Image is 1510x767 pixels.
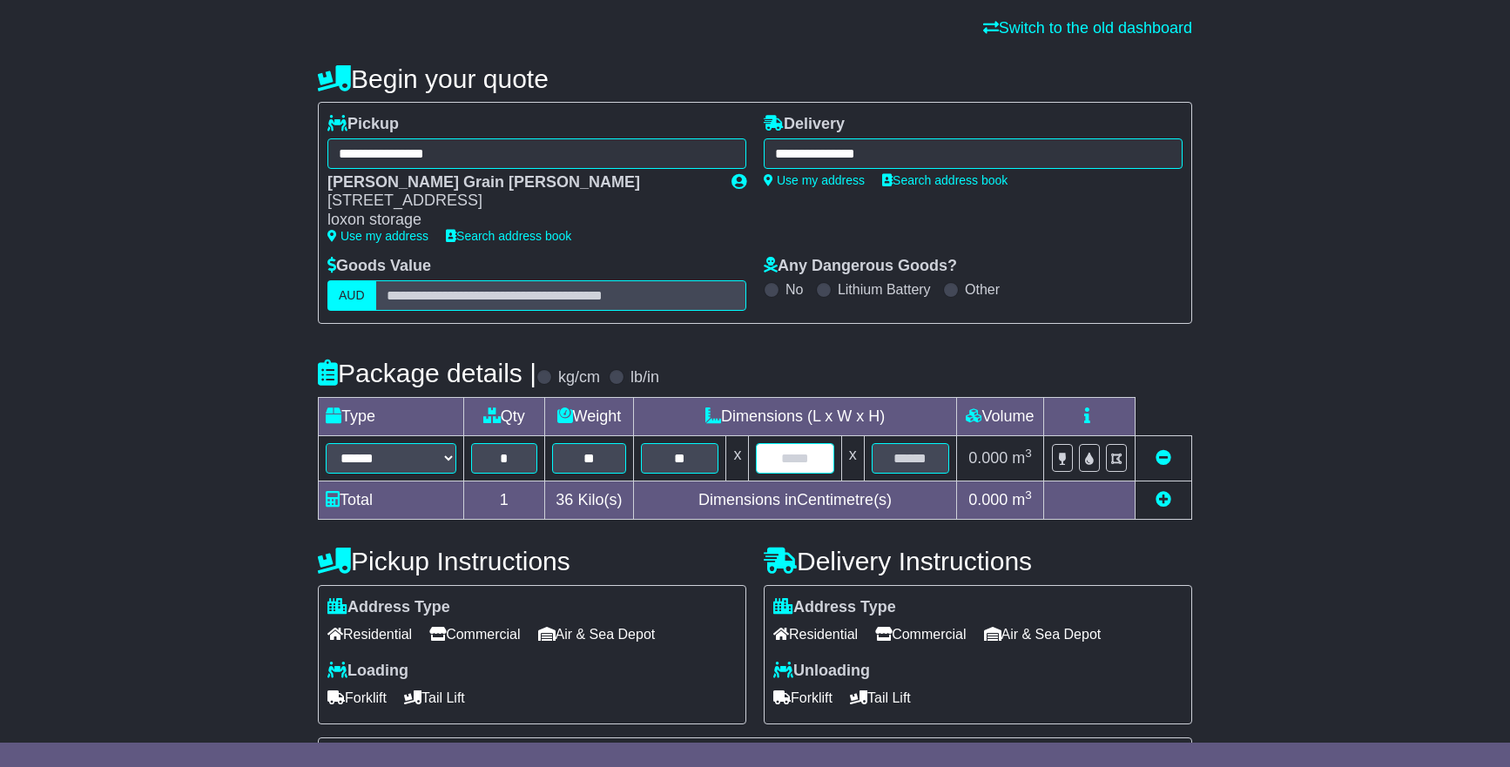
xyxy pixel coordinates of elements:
label: lb/in [630,368,659,387]
a: Use my address [327,229,428,243]
span: Commercial [875,621,966,648]
div: [STREET_ADDRESS] [327,192,714,211]
h4: Delivery Instructions [764,547,1192,575]
span: Air & Sea Depot [538,621,656,648]
td: Volume [956,397,1043,435]
span: Forklift [327,684,387,711]
div: [PERSON_NAME] Grain [PERSON_NAME] [327,173,714,192]
label: Loading [327,662,408,681]
span: 36 [556,491,573,508]
a: Switch to the old dashboard [983,19,1192,37]
td: Dimensions in Centimetre(s) [634,481,957,519]
label: Delivery [764,115,845,134]
h4: Pickup Instructions [318,547,746,575]
td: Weight [544,397,634,435]
span: Forklift [773,684,833,711]
label: AUD [327,280,376,311]
td: x [726,435,749,481]
td: Dimensions (L x W x H) [634,397,957,435]
span: Tail Lift [404,684,465,711]
td: Type [319,397,464,435]
span: Tail Lift [850,684,911,711]
span: Air & Sea Depot [984,621,1102,648]
span: m [1012,491,1032,508]
label: Any Dangerous Goods? [764,257,957,276]
span: Commercial [429,621,520,648]
span: 0.000 [968,449,1008,467]
a: Add new item [1156,491,1171,508]
a: Remove this item [1156,449,1171,467]
sup: 3 [1025,447,1032,460]
label: kg/cm [558,368,600,387]
td: Qty [464,397,545,435]
td: x [841,435,864,481]
td: Kilo(s) [544,481,634,519]
h4: Begin your quote [318,64,1192,93]
span: m [1012,449,1032,467]
span: 0.000 [968,491,1008,508]
sup: 3 [1025,488,1032,501]
td: 1 [464,481,545,519]
label: Other [965,281,1000,298]
a: Search address book [882,173,1008,187]
span: Residential [773,621,858,648]
label: Goods Value [327,257,431,276]
label: Lithium Battery [838,281,931,298]
label: Pickup [327,115,399,134]
h4: Package details | [318,359,536,387]
span: Residential [327,621,412,648]
div: loxon storage [327,211,714,230]
label: Address Type [327,598,450,617]
label: No [785,281,803,298]
a: Use my address [764,173,865,187]
a: Search address book [446,229,571,243]
label: Unloading [773,662,870,681]
label: Address Type [773,598,896,617]
td: Total [319,481,464,519]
